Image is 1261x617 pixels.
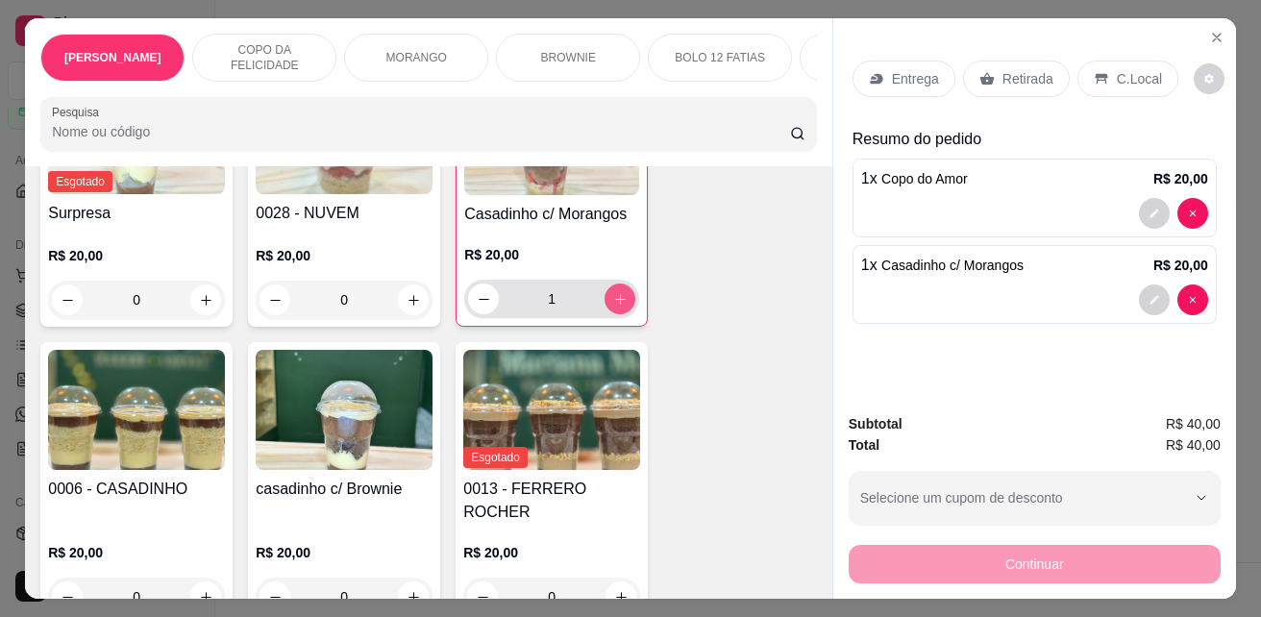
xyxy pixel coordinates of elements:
[256,543,433,562] p: R$ 20,00
[48,478,225,501] h4: 0006 - CASADINHO
[861,254,1024,277] p: 1 x
[849,437,879,453] strong: Total
[260,581,290,612] button: decrease-product-quantity
[256,246,433,265] p: R$ 20,00
[52,122,790,141] input: Pesquisa
[1153,256,1208,275] p: R$ 20,00
[256,202,433,225] h4: 0028 - NUVEM
[1177,284,1208,315] button: decrease-product-quantity
[468,284,499,314] button: decrease-product-quantity
[853,128,1217,151] p: Resumo do pedido
[861,167,968,190] p: 1 x
[1166,413,1221,434] span: R$ 40,00
[52,581,83,612] button: decrease-product-quantity
[816,42,927,73] p: Copo da Felicidade Salgado
[541,50,596,65] p: BROWNIE
[48,246,225,265] p: R$ 20,00
[48,350,225,470] img: product-image
[256,350,433,470] img: product-image
[463,350,640,470] img: product-image
[606,581,636,612] button: increase-product-quantity
[209,42,320,73] p: COPO DA FELICIDADE
[892,69,939,88] p: Entrega
[256,478,433,501] h4: casadinho c/ Brownie
[463,478,640,524] h4: 0013 - FERRERO ROCHER
[881,171,968,186] span: Copo do Amor
[464,245,639,264] p: R$ 20,00
[675,50,765,65] p: BOLO 12 FATIAS
[190,284,221,315] button: increase-product-quantity
[1139,284,1170,315] button: decrease-product-quantity
[52,284,83,315] button: decrease-product-quantity
[190,581,221,612] button: increase-product-quantity
[605,284,635,314] button: increase-product-quantity
[1139,198,1170,229] button: decrease-product-quantity
[1002,69,1053,88] p: Retirada
[1117,69,1162,88] p: C.Local
[1201,22,1232,53] button: Close
[1153,169,1208,188] p: R$ 20,00
[386,50,447,65] p: MORANGO
[1177,198,1208,229] button: decrease-product-quantity
[849,471,1221,525] button: Selecione um cupom de desconto
[48,543,225,562] p: R$ 20,00
[48,202,225,225] h4: Surpresa
[48,171,112,192] span: Esgotado
[64,50,161,65] p: [PERSON_NAME]
[463,543,640,562] p: R$ 20,00
[1166,434,1221,456] span: R$ 40,00
[398,284,429,315] button: increase-product-quantity
[464,203,639,226] h4: Casadinho c/ Morangos
[260,284,290,315] button: decrease-product-quantity
[467,581,498,612] button: decrease-product-quantity
[52,104,106,120] label: Pesquisa
[463,447,528,468] span: Esgotado
[881,258,1024,273] span: Casadinho c/ Morangos
[1194,63,1224,94] button: decrease-product-quantity
[398,581,429,612] button: increase-product-quantity
[849,416,902,432] strong: Subtotal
